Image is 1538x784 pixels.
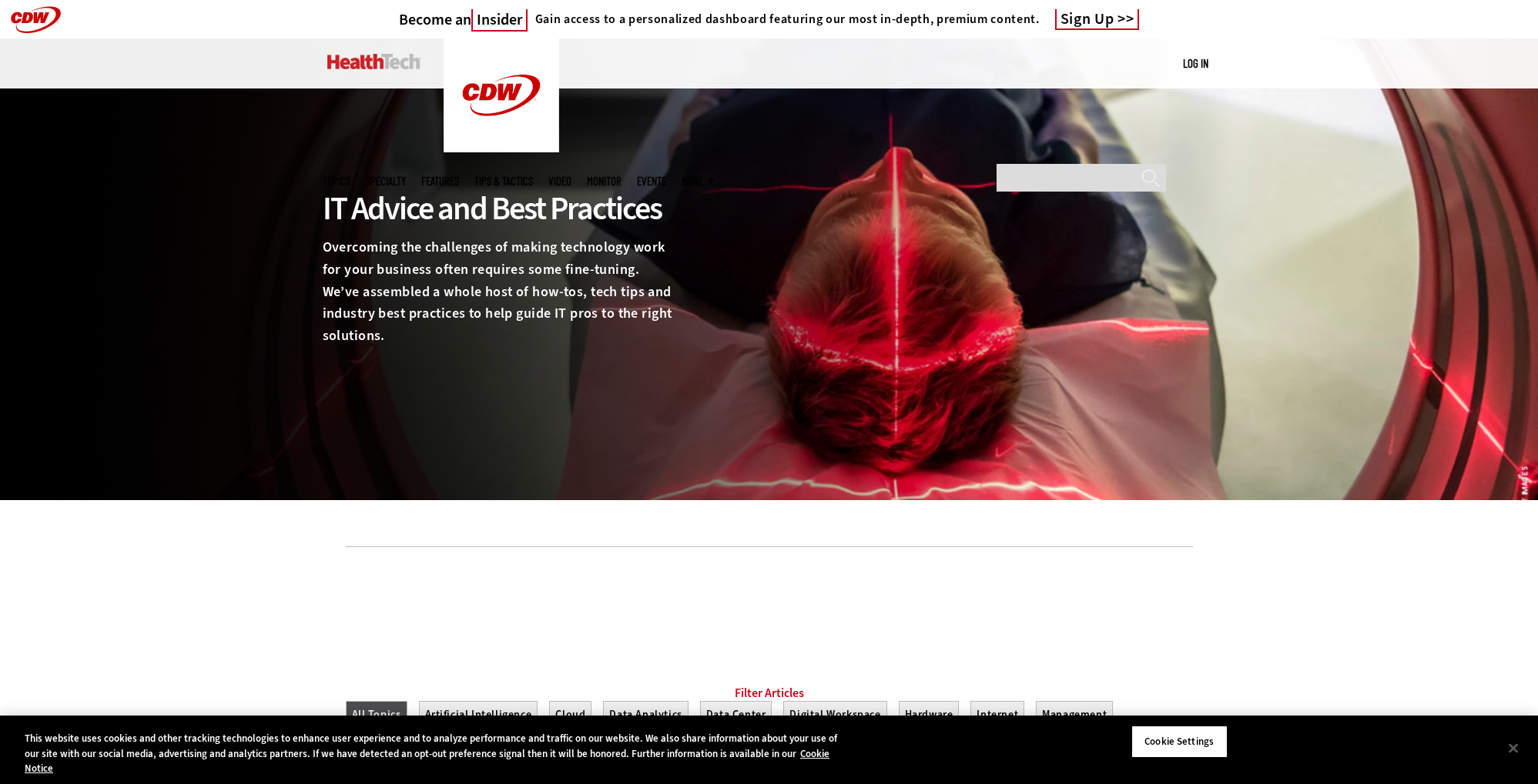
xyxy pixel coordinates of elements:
[489,570,1050,639] iframe: advertisement
[474,175,533,187] a: Tips & Tactics
[587,175,622,187] a: MonITor
[419,701,538,728] button: Artificial Intelligence
[970,701,1024,728] button: Internet
[421,175,459,187] a: Features
[323,188,680,229] div: IT Advice and Best Practices
[548,175,571,187] a: Video
[366,175,406,187] span: Specialty
[25,731,846,776] div: This website uses cookies and other tracking technologies to enhance user experience and to analy...
[603,701,688,728] button: Data Analytics
[700,701,772,728] button: Data Center
[1036,701,1113,728] button: Management
[1496,731,1530,765] button: Close
[682,175,714,187] span: More
[1055,9,1140,30] a: Sign Up
[399,10,528,29] a: Become anInsider
[444,38,559,152] img: Home
[399,10,528,29] h3: Become an
[637,175,666,187] a: Events
[783,701,886,728] button: Digital Workspace
[549,701,591,728] button: Cloud
[323,175,350,187] span: Topics
[535,12,1040,27] h4: Gain access to a personalized dashboard featuring our most in-depth, premium content.
[25,747,829,776] a: More information about your privacy
[471,9,528,32] span: Insider
[444,140,559,156] a: CDW
[735,686,804,701] a: Filter Articles
[1183,55,1208,72] div: User menu
[327,54,421,69] img: Home
[1183,56,1208,70] a: Log in
[528,12,1040,27] a: Gain access to a personalized dashboard featuring our most in-depth, premium content.
[899,701,960,728] button: Hardware
[323,236,680,347] p: Overcoming the challenges of making technology work for your business often requires some fine-tu...
[346,701,407,728] button: All Topics
[1131,726,1228,758] button: Cookie Settings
